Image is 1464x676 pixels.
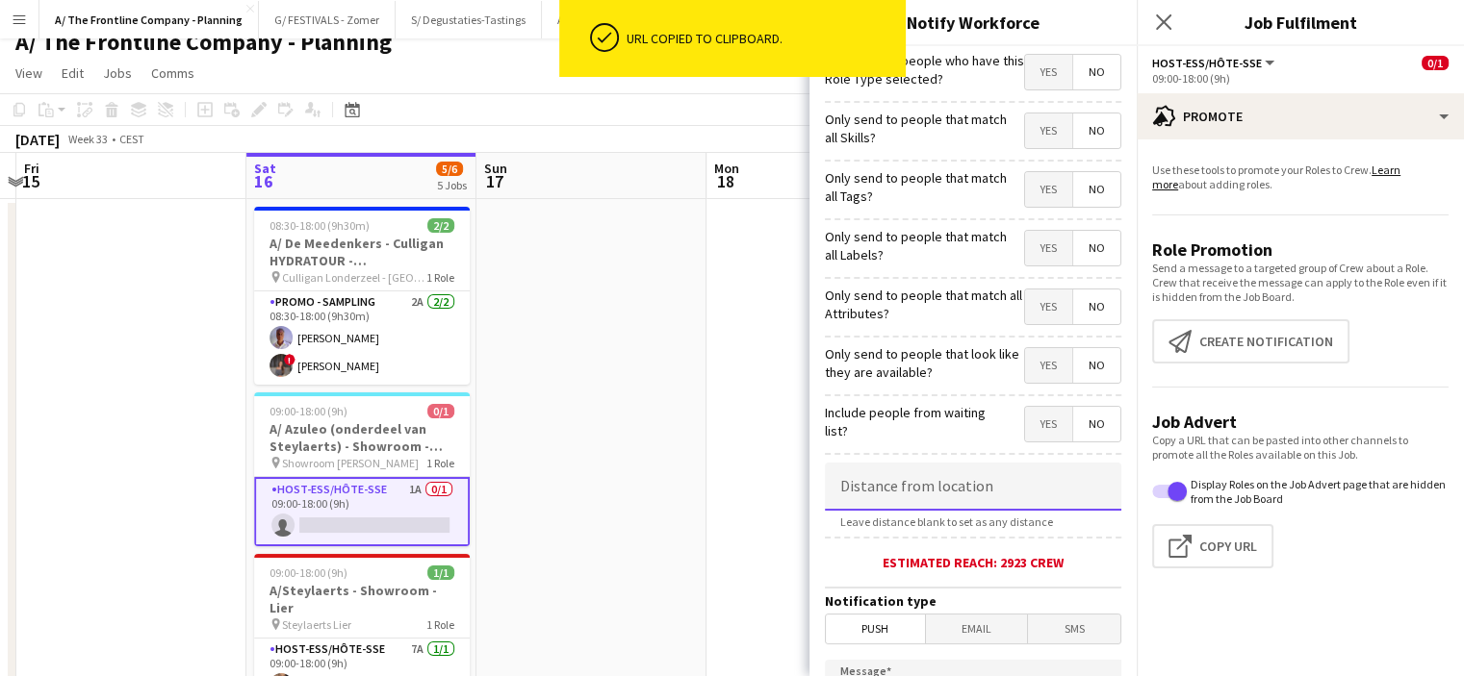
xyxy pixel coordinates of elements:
[254,235,470,269] h3: A/ De Meedenkers - Culligan HYDRATOUR - [GEOGRAPHIC_DATA] (1,2 of 3/08 EN 08+16/08)
[95,61,140,86] a: Jobs
[825,554,1121,571] div: Estimated reach: 2923 crew
[1025,55,1072,89] span: Yes
[1152,319,1349,363] button: Create notification
[1073,113,1120,148] span: No
[254,291,470,385] app-card-role: Promo - Sampling2A2/208:30-18:00 (9h30m)[PERSON_NAME]![PERSON_NAME]
[427,218,454,233] span: 2/2
[64,132,112,146] span: Week 33
[54,61,91,86] a: Edit
[282,456,419,470] span: Showroom [PERSON_NAME]
[825,404,1004,438] label: Include people from waiting list?
[1073,172,1120,207] span: No
[1152,261,1449,304] p: Send a message to a targeted group of Crew about a Role. Crew that receive the message can apply ...
[1025,407,1072,441] span: Yes
[426,270,454,285] span: 1 Role
[481,170,507,192] span: 17
[282,617,351,632] span: Steylaerts Lier
[1073,55,1120,89] span: No
[119,132,144,146] div: CEST
[1073,231,1120,265] span: No
[15,130,60,149] div: [DATE]
[825,111,1019,145] label: Only send to people that match all Skills?
[259,1,396,38] button: G/ FESTIVALS - Zomer
[270,404,347,418] span: 09:00-18:00 (9h)
[1152,238,1449,261] h3: Role Promotion
[1028,614,1120,643] span: SMS
[1073,289,1120,324] span: No
[825,169,1018,204] label: Only send to people that match all Tags?
[143,61,202,86] a: Comms
[254,160,276,177] span: Sat
[825,52,1024,87] label: Only send to people who have this Role Type selected?
[627,30,898,47] div: URL copied to clipboard.
[825,287,1024,321] label: Only send to people that match all Attributes?
[825,592,1121,610] h3: Notification type
[1187,477,1449,506] label: Display Roles on the Job Advert page that are hidden from the Job Board
[1025,113,1072,148] span: Yes
[426,617,454,632] span: 1 Role
[437,178,467,192] div: 5 Jobs
[826,614,925,643] span: Push
[151,64,194,82] span: Comms
[1152,56,1277,70] button: Host-ess/Hôte-sse
[484,160,507,177] span: Sun
[254,582,470,616] h3: A/Steylaerts - Showroom - Lier
[396,1,542,38] button: S/ Degustaties-Tastings
[714,160,739,177] span: Mon
[254,207,470,385] app-job-card: 08:30-18:00 (9h30m)2/2A/ De Meedenkers - Culligan HYDRATOUR - [GEOGRAPHIC_DATA] (1,2 of 3/08 EN 0...
[1152,71,1449,86] div: 09:00-18:00 (9h)
[1025,231,1072,265] span: Yes
[254,420,470,455] h3: A/ Azuleo (onderdeel van Steylaerts) - Showroom - Wijnegem (28/09 + 12/10 + 19/10)
[427,565,454,580] span: 1/1
[24,160,39,177] span: Fri
[809,10,1137,35] h3: Notify Workforce
[1152,433,1449,462] p: Copy a URL that can be pasted into other channels to promote all the Roles available on this Job.
[1152,163,1449,191] p: Use these tools to promote your Roles to Crew. about adding roles.
[436,162,463,176] span: 5/6
[1025,289,1072,324] span: Yes
[825,345,1024,380] label: Only send to people that look like they are available?
[426,456,454,470] span: 1 Role
[1152,163,1400,191] a: Learn more
[270,218,370,233] span: 08:30-18:00 (9h30m)
[270,565,347,580] span: 09:00-18:00 (9h)
[542,1,692,38] button: AUTOSALON - BAS - BYD
[1152,56,1262,70] span: Host-ess/Hôte-sse
[1073,348,1120,383] span: No
[254,392,470,546] app-job-card: 09:00-18:00 (9h)0/1A/ Azuleo (onderdeel van Steylaerts) - Showroom - Wijnegem (28/09 + 12/10 + 19...
[1137,10,1464,35] h3: Job Fulfilment
[15,28,392,57] h1: A/ The Frontline Company - Planning
[8,61,50,86] a: View
[1152,524,1273,568] button: Copy Url
[103,64,132,82] span: Jobs
[1025,348,1072,383] span: Yes
[825,514,1068,529] span: Leave distance blank to set as any distance
[1422,56,1449,70] span: 0/1
[1137,93,1464,139] div: Promote
[284,354,295,365] span: !
[711,170,739,192] span: 18
[1152,411,1449,433] h3: Job Advert
[21,170,39,192] span: 15
[15,64,42,82] span: View
[39,1,259,38] button: A/ The Frontline Company - Planning
[282,270,426,285] span: Culligan Londerzeel - [GEOGRAPHIC_DATA]
[926,614,1028,643] span: Email
[254,477,470,546] app-card-role: Host-ess/Hôte-sse1A0/109:00-18:00 (9h)
[825,228,1022,263] label: Only send to people that match all Labels?
[1073,407,1120,441] span: No
[251,170,276,192] span: 16
[62,64,84,82] span: Edit
[1025,172,1072,207] span: Yes
[427,404,454,418] span: 0/1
